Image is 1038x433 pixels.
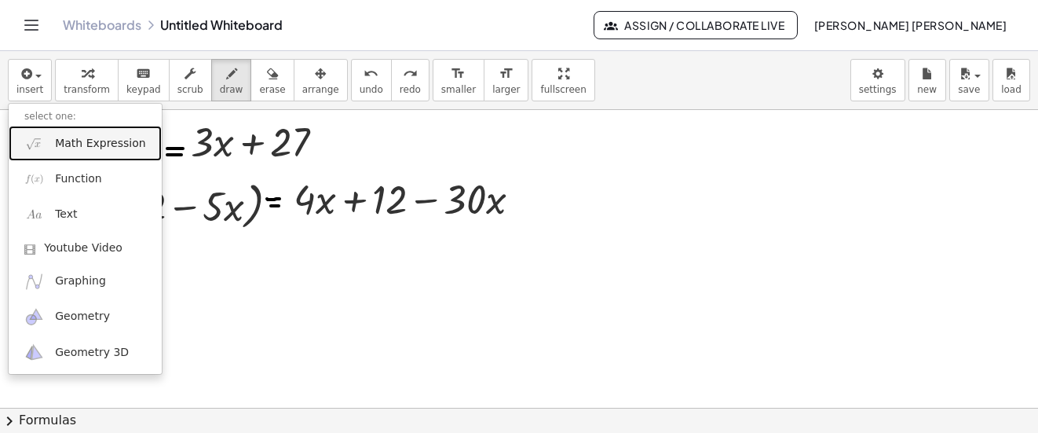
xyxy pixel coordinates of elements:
[9,233,162,264] a: Youtube Video
[813,18,1007,32] span: [PERSON_NAME] [PERSON_NAME]
[294,59,348,101] button: arrange
[351,59,392,101] button: undoundo
[9,108,162,126] li: select one:
[850,59,905,101] button: settings
[211,59,252,101] button: draw
[24,169,44,189] img: f_x.png
[9,299,162,335] a: Geometry
[16,84,43,95] span: insert
[250,59,294,101] button: erase
[44,240,122,256] span: Youtube Video
[1001,84,1022,95] span: load
[64,84,110,95] span: transform
[403,64,418,83] i: redo
[169,59,212,101] button: scrub
[360,84,383,95] span: undo
[433,59,484,101] button: format_sizesmaller
[484,59,528,101] button: format_sizelarger
[9,197,162,233] a: Text
[391,59,429,101] button: redoredo
[55,207,77,222] span: Text
[9,161,162,196] a: Function
[24,134,44,153] img: sqrt_x.png
[400,84,421,95] span: redo
[177,84,203,95] span: scrub
[607,18,785,32] span: Assign / Collaborate Live
[55,136,145,152] span: Math Expression
[63,17,141,33] a: Whiteboards
[55,345,129,361] span: Geometry 3D
[55,309,110,325] span: Geometry
[136,64,151,83] i: keyboard
[9,335,162,370] a: Geometry 3D
[55,59,119,101] button: transform
[19,13,44,38] button: Toggle navigation
[917,84,937,95] span: new
[55,171,102,187] span: Function
[8,59,52,101] button: insert
[540,84,586,95] span: fullscreen
[499,64,514,83] i: format_size
[24,272,44,292] img: ggb-graphing.svg
[9,126,162,161] a: Math Expression
[949,59,989,101] button: save
[259,84,285,95] span: erase
[859,84,897,95] span: settings
[958,84,980,95] span: save
[24,205,44,225] img: Aa.png
[532,59,594,101] button: fullscreen
[364,64,378,83] i: undo
[451,64,466,83] i: format_size
[220,84,243,95] span: draw
[9,264,162,299] a: Graphing
[24,343,44,362] img: ggb-3d.svg
[55,273,106,289] span: Graphing
[126,84,161,95] span: keypad
[492,84,520,95] span: larger
[908,59,946,101] button: new
[118,59,170,101] button: keyboardkeypad
[801,11,1019,39] button: [PERSON_NAME] [PERSON_NAME]
[594,11,799,39] button: Assign / Collaborate Live
[302,84,339,95] span: arrange
[24,307,44,327] img: ggb-geometry.svg
[441,84,476,95] span: smaller
[992,59,1030,101] button: load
